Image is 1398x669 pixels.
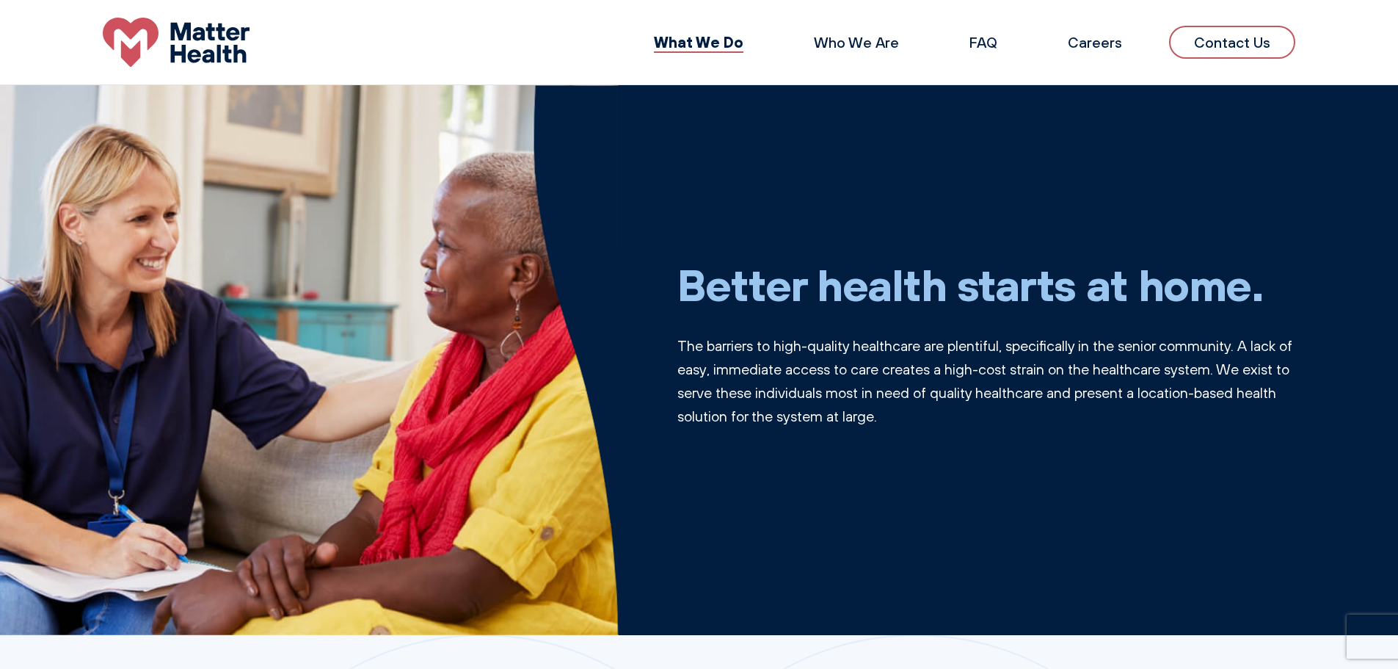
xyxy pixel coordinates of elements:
[814,33,899,51] a: Who We Are
[1169,26,1295,59] a: Contact Us
[1068,33,1122,51] a: Careers
[677,334,1296,428] p: The barriers to high-quality healthcare are plentiful, specifically in the senior community. A la...
[654,32,743,51] a: What We Do
[677,258,1296,311] h1: Better health starts at home.
[969,33,997,51] a: FAQ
